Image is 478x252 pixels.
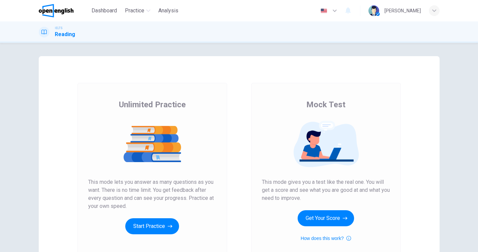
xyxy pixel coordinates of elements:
[156,5,181,17] button: Analysis
[262,178,390,202] span: This mode gives you a test like the real one. You will get a score and see what you are good at a...
[39,4,89,17] a: OpenEnglish logo
[298,210,354,226] button: Get Your Score
[384,7,421,15] div: [PERSON_NAME]
[88,178,216,210] span: This mode lets you answer as many questions as you want. There is no time limit. You get feedback...
[301,234,351,242] button: How does this work?
[122,5,153,17] button: Practice
[306,99,345,110] span: Mock Test
[119,99,186,110] span: Unlimited Practice
[125,7,144,15] span: Practice
[368,5,379,16] img: Profile picture
[158,7,178,15] span: Analysis
[125,218,179,234] button: Start Practice
[55,26,62,30] span: IELTS
[55,30,75,38] h1: Reading
[320,8,328,13] img: en
[39,4,74,17] img: OpenEnglish logo
[89,5,120,17] button: Dashboard
[92,7,117,15] span: Dashboard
